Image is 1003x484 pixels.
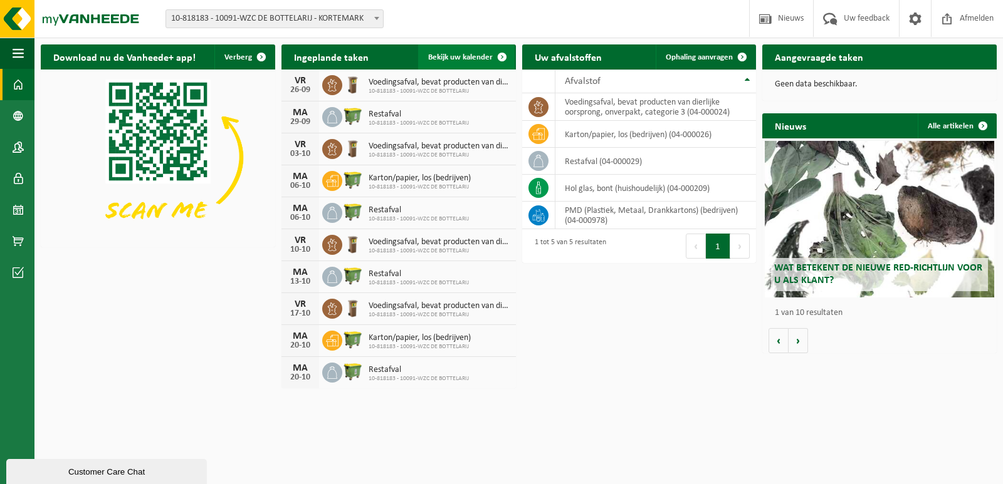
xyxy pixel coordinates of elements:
span: Bekijk uw kalender [428,53,493,61]
a: Alle artikelen [918,113,995,138]
div: 13-10 [288,277,313,286]
td: karton/papier, los (bedrijven) (04-000026) [555,121,757,148]
button: Verberg [214,44,274,70]
div: 06-10 [288,214,313,222]
span: 10-818183 - 10091-WZC DE BOTTELARIJ [369,311,510,319]
span: Verberg [224,53,252,61]
div: 26-09 [288,86,313,95]
td: restafval (04-000029) [555,148,757,175]
h2: Ingeplande taken [281,44,381,69]
span: 10-818183 - 10091-WZC DE BOTTELARIJ [369,120,469,127]
a: Ophaling aanvragen [656,44,755,70]
span: Restafval [369,205,469,215]
td: voedingsafval, bevat producten van dierlijke oorsprong, onverpakt, categorie 3 (04-000024) [555,93,757,121]
div: MA [288,172,313,182]
img: WB-0140-HPE-BN-01 [342,233,364,254]
span: 10-818183 - 10091-WZC DE BOTTELARIJ - KORTEMARK [166,10,383,28]
span: 10-818183 - 10091-WZC DE BOTTELARIJ [369,343,471,351]
h2: Download nu de Vanheede+ app! [41,44,208,69]
span: 10-818183 - 10091-WZC DE BOTTELARIJ [369,152,510,159]
span: Karton/papier, los (bedrijven) [369,173,471,183]
h2: Aangevraagde taken [762,44,876,69]
img: WB-1100-HPE-GN-50 [342,265,364,286]
span: 10-818183 - 10091-WZC DE BOTTELARIJ [369,279,469,287]
h2: Nieuws [762,113,819,138]
button: Volgende [789,328,808,353]
span: Restafval [369,269,469,279]
div: 03-10 [288,150,313,158]
img: WB-0140-HPE-BN-01 [342,73,364,95]
td: PMD (Plastiek, Metaal, Drankkartons) (bedrijven) (04-000978) [555,202,757,229]
div: 06-10 [288,182,313,190]
div: VR [288,299,313,309]
span: Wat betekent de nieuwe RED-richtlijn voor u als klant? [774,263,982,285]
a: Bekijk uw kalender [418,44,515,70]
span: 10-818183 - 10091-WZC DE BOTTELARIJ - KORTEMARK [165,9,384,28]
div: VR [288,76,313,86]
div: 29-09 [288,118,313,126]
iframe: chat widget [6,456,209,484]
div: 20-10 [288,341,313,350]
div: MA [288,363,313,373]
button: Next [730,234,750,259]
span: 10-818183 - 10091-WZC DE BOTTELARIJ [369,375,469,383]
img: WB-1100-HPE-GN-50 [342,105,364,126]
span: Ophaling aanvragen [666,53,733,61]
p: 1 van 10 resultaten [775,309,990,317]
div: 20-10 [288,373,313,382]
div: VR [288,140,313,150]
span: Voedingsafval, bevat producten van dierlijke oorsprong, onverpakt, categorie 3 [369,78,510,88]
img: WB-1100-HPE-GN-50 [342,201,364,222]
span: 10-818183 - 10091-WZC DE BOTTELARIJ [369,247,510,255]
div: MA [288,203,313,214]
div: 1 tot 5 van 5 resultaten [528,232,606,260]
span: Restafval [369,365,469,375]
span: Restafval [369,110,469,120]
span: Karton/papier, los (bedrijven) [369,333,471,343]
span: 10-818183 - 10091-WZC DE BOTTELARIJ [369,215,469,223]
div: 10-10 [288,245,313,254]
img: WB-1100-HPE-GN-50 [342,361,364,382]
span: Voedingsafval, bevat producten van dierlijke oorsprong, onverpakt, categorie 3 [369,237,510,247]
button: 1 [706,234,730,259]
span: 10-818183 - 10091-WZC DE BOTTELARIJ [369,88,510,95]
div: MA [288,331,313,341]
span: Voedingsafval, bevat producten van dierlijke oorsprong, onverpakt, categorie 3 [369,142,510,152]
span: 10-818183 - 10091-WZC DE BOTTELARIJ [369,183,471,191]
p: Geen data beschikbaar. [775,80,984,89]
div: 17-10 [288,309,313,318]
button: Vorige [769,328,789,353]
a: Wat betekent de nieuwe RED-richtlijn voor u als klant? [765,141,994,297]
div: MA [288,267,313,277]
td: hol glas, bont (huishoudelijk) (04-000209) [555,175,757,202]
span: Voedingsafval, bevat producten van dierlijke oorsprong, onverpakt, categorie 3 [369,301,510,311]
img: WB-0140-HPE-BN-01 [342,137,364,158]
div: MA [288,108,313,118]
span: Afvalstof [565,76,601,86]
button: Previous [686,234,706,259]
img: WB-0140-HPE-BN-01 [342,297,364,318]
img: WB-1100-HPE-GN-50 [342,329,364,350]
img: WB-1100-HPE-GN-50 [342,169,364,190]
h2: Uw afvalstoffen [522,44,614,69]
img: Download de VHEPlus App [41,70,275,245]
div: VR [288,235,313,245]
